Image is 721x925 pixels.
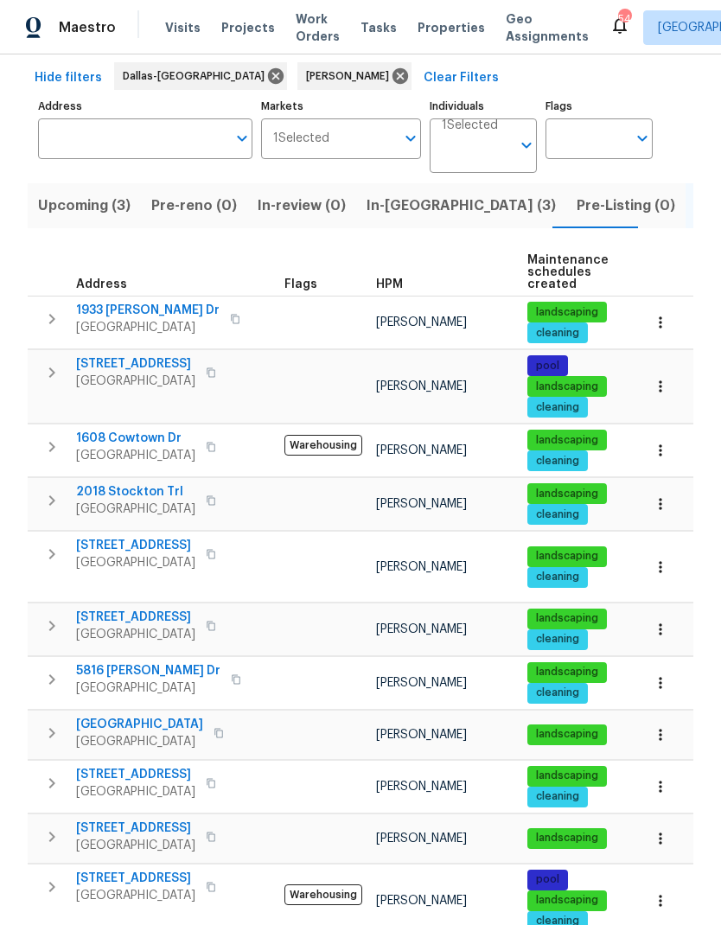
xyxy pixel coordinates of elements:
span: [PERSON_NAME] [376,498,467,510]
button: Open [514,133,539,157]
span: [GEOGRAPHIC_DATA] [76,319,220,336]
button: Clear Filters [417,62,506,94]
span: landscaping [529,487,605,501]
span: Address [76,278,127,290]
div: 54 [618,10,630,28]
span: 5816 [PERSON_NAME] Dr [76,662,220,679]
span: [GEOGRAPHIC_DATA] [76,783,195,801]
span: cleaning [529,789,586,804]
button: Open [399,126,423,150]
span: [GEOGRAPHIC_DATA] [76,837,195,854]
span: Hide filters [35,67,102,89]
span: [STREET_ADDRESS] [76,609,195,626]
span: In-review (0) [258,194,346,218]
span: [STREET_ADDRESS] [76,766,195,783]
span: 1 Selected [273,131,329,146]
span: [STREET_ADDRESS] [76,537,195,554]
span: 1 Selected [442,118,498,133]
span: Warehousing [284,884,362,905]
span: landscaping [529,893,605,908]
span: [STREET_ADDRESS] [76,820,195,837]
span: [GEOGRAPHIC_DATA] [76,447,195,464]
span: pool [529,872,566,887]
span: [PERSON_NAME] [376,380,467,392]
span: [STREET_ADDRESS] [76,870,195,887]
span: [GEOGRAPHIC_DATA] [76,733,203,750]
label: Individuals [430,101,537,112]
span: [GEOGRAPHIC_DATA] [76,554,195,571]
span: cleaning [529,400,586,415]
span: [PERSON_NAME] [376,832,467,845]
span: [STREET_ADDRESS] [76,355,195,373]
span: Projects [221,19,275,36]
span: Warehousing [284,435,362,456]
span: landscaping [529,549,605,564]
span: Dallas-[GEOGRAPHIC_DATA] [123,67,271,85]
label: Markets [261,101,422,112]
span: [GEOGRAPHIC_DATA] [76,373,195,390]
button: Open [230,126,254,150]
div: [PERSON_NAME] [297,62,412,90]
label: Flags [546,101,653,112]
span: landscaping [529,611,605,626]
span: Upcoming (3) [38,194,131,218]
span: [GEOGRAPHIC_DATA] [76,679,220,697]
span: In-[GEOGRAPHIC_DATA] (3) [367,194,556,218]
span: HPM [376,278,403,290]
span: [GEOGRAPHIC_DATA] [76,501,195,518]
span: cleaning [529,686,586,700]
span: Visits [165,19,201,36]
span: cleaning [529,507,586,522]
span: Maintenance schedules created [527,254,609,290]
span: cleaning [529,632,586,647]
span: landscaping [529,769,605,783]
span: [PERSON_NAME] [376,781,467,793]
span: [PERSON_NAME] [376,444,467,456]
span: 2018 Stockton Trl [76,483,195,501]
span: 1933 [PERSON_NAME] Dr [76,302,220,319]
span: [PERSON_NAME] [376,561,467,573]
span: landscaping [529,433,605,448]
span: [PERSON_NAME] [376,895,467,907]
button: Hide filters [28,62,109,94]
label: Address [38,101,252,112]
span: [GEOGRAPHIC_DATA] [76,716,203,733]
span: 1608 Cowtown Dr [76,430,195,447]
span: [PERSON_NAME] [306,67,396,85]
span: [PERSON_NAME] [376,729,467,741]
span: cleaning [529,326,586,341]
span: [GEOGRAPHIC_DATA] [76,626,195,643]
button: Open [630,126,654,150]
span: cleaning [529,570,586,584]
span: landscaping [529,831,605,845]
div: Dallas-[GEOGRAPHIC_DATA] [114,62,287,90]
span: Pre-reno (0) [151,194,237,218]
span: Pre-Listing (0) [577,194,675,218]
span: Maestro [59,19,116,36]
span: Work Orders [296,10,340,45]
span: pool [529,359,566,373]
span: landscaping [529,727,605,742]
span: [PERSON_NAME] [376,623,467,635]
span: Properties [418,19,485,36]
span: [PERSON_NAME] [376,677,467,689]
span: cleaning [529,454,586,469]
span: Tasks [360,22,397,34]
span: landscaping [529,665,605,679]
span: [PERSON_NAME] [376,316,467,329]
span: Clear Filters [424,67,499,89]
span: Geo Assignments [506,10,589,45]
span: landscaping [529,380,605,394]
span: Flags [284,278,317,290]
span: [GEOGRAPHIC_DATA] [76,887,195,904]
span: landscaping [529,305,605,320]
